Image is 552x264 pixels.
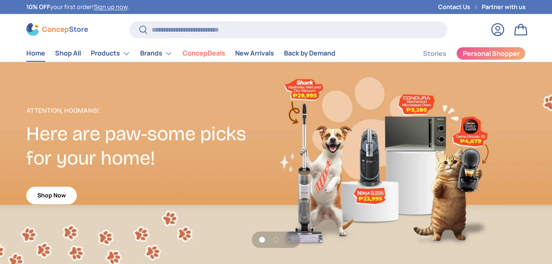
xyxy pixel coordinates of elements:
a: Stories [423,46,446,62]
a: ConcepDeals [182,45,225,61]
p: Attention, Hoomans! [26,106,276,116]
span: Personal Shopper [463,50,520,57]
strong: 10% OFF [26,3,50,11]
a: New Arrivals [235,45,274,61]
a: Home [26,45,45,61]
a: Products [91,45,130,62]
a: Personal Shopper [456,47,526,60]
a: Partner with us [482,2,526,12]
summary: Brands [135,45,178,62]
a: Brands [140,45,173,62]
img: ConcepStore [26,23,88,36]
h2: Here are paw-some picks for your home! [26,122,276,171]
a: Contact Us [438,2,482,12]
p: your first order! . [26,2,129,12]
a: Sign up now [94,3,127,11]
nav: Secondary [403,45,526,62]
a: Shop Now [26,187,77,204]
a: Back by Demand [284,45,335,61]
nav: Primary [26,45,335,62]
summary: Products [86,45,135,62]
a: Shop All [55,45,81,61]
